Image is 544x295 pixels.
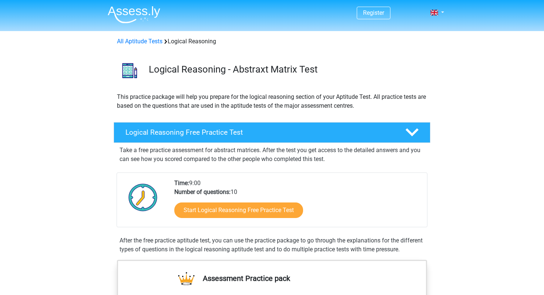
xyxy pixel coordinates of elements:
[111,122,433,143] a: Logical Reasoning Free Practice Test
[117,236,427,254] div: After the free practice aptitude test, you can use the practice package to go through the explana...
[149,64,424,75] h3: Logical Reasoning - Abstraxt Matrix Test
[125,128,393,137] h4: Logical Reasoning Free Practice Test
[117,38,162,45] a: All Aptitude Tests
[120,146,424,164] p: Take a free practice assessment for abstract matrices. After the test you get access to the detai...
[114,37,430,46] div: Logical Reasoning
[174,180,189,187] b: Time:
[124,179,162,216] img: Clock
[114,55,145,86] img: logical reasoning
[174,188,231,195] b: Number of questions:
[363,9,384,16] a: Register
[117,93,427,110] p: This practice package will help you prepare for the logical reasoning section of your Aptitude Te...
[169,179,427,227] div: 9:00 10
[108,6,160,23] img: Assessly
[174,202,303,218] a: Start Logical Reasoning Free Practice Test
